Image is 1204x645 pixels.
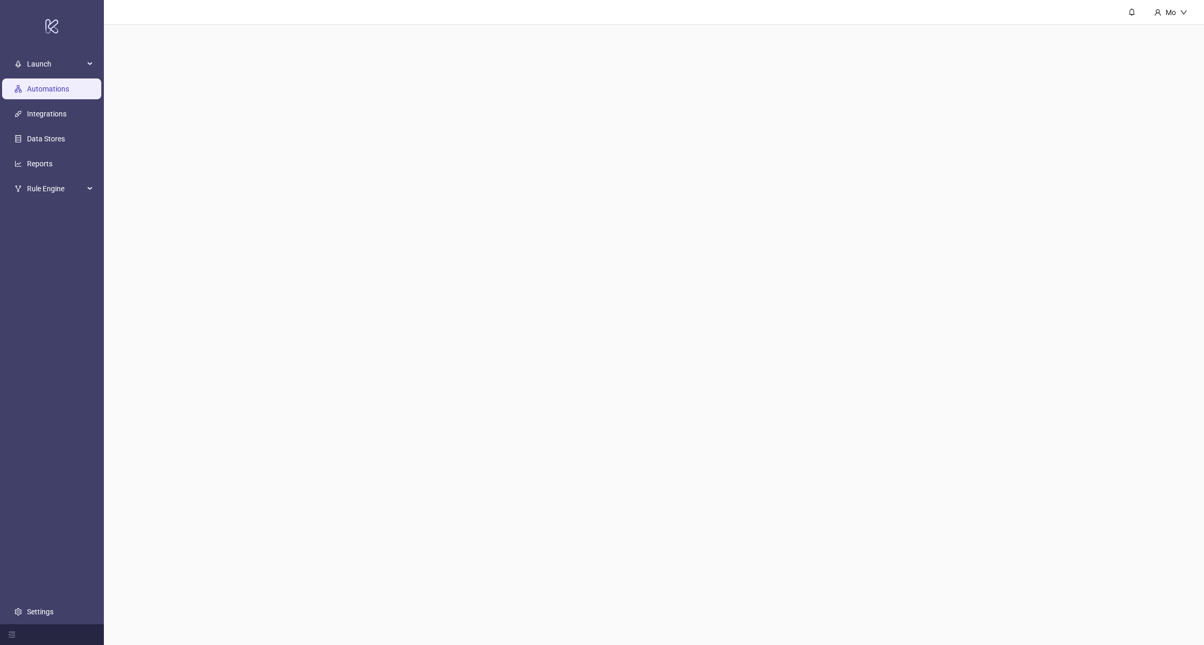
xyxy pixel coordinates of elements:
[27,85,69,94] a: Automations
[1154,9,1161,16] span: user
[27,160,52,168] a: Reports
[1128,8,1135,16] span: bell
[1161,7,1180,18] div: Mo
[27,54,84,75] span: Launch
[27,179,84,200] span: Rule Engine
[27,135,65,143] a: Data Stores
[27,110,66,119] a: Integrations
[15,186,22,193] span: fork
[27,608,53,616] a: Settings
[15,61,22,68] span: rocket
[1180,9,1187,16] span: down
[8,631,16,638] span: menu-fold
